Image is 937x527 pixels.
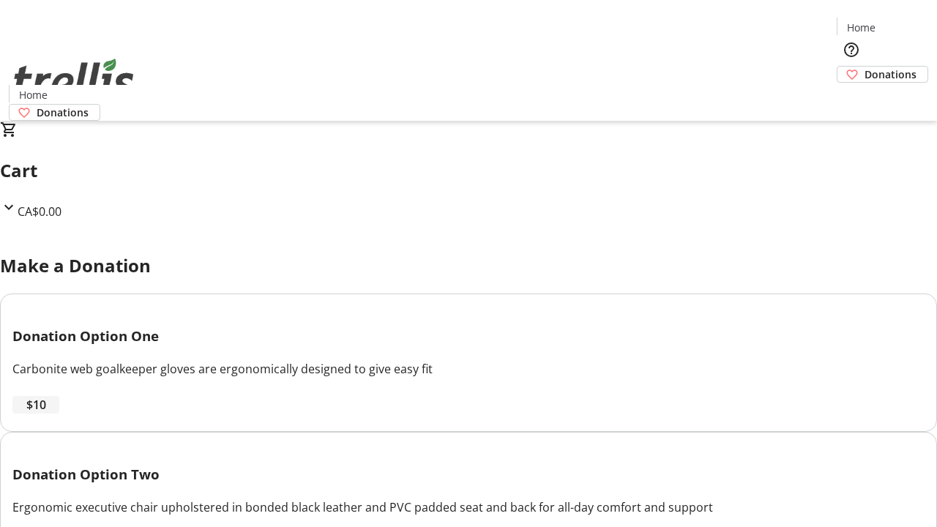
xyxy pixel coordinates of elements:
a: Donations [837,66,928,83]
span: Donations [37,105,89,120]
button: $10 [12,396,59,414]
a: Home [10,87,56,102]
span: Home [847,20,876,35]
a: Donations [9,104,100,121]
img: Orient E2E Organization qXEusMBIYX's Logo [9,42,139,116]
span: Donations [865,67,917,82]
button: Cart [837,83,866,112]
a: Home [837,20,884,35]
span: $10 [26,396,46,414]
div: Ergonomic executive chair upholstered in bonded black leather and PVC padded seat and back for al... [12,498,925,516]
button: Help [837,35,866,64]
span: Home [19,87,48,102]
div: Carbonite web goalkeeper gloves are ergonomically designed to give easy fit [12,360,925,378]
h3: Donation Option Two [12,464,925,485]
span: CA$0.00 [18,203,61,220]
h3: Donation Option One [12,326,925,346]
